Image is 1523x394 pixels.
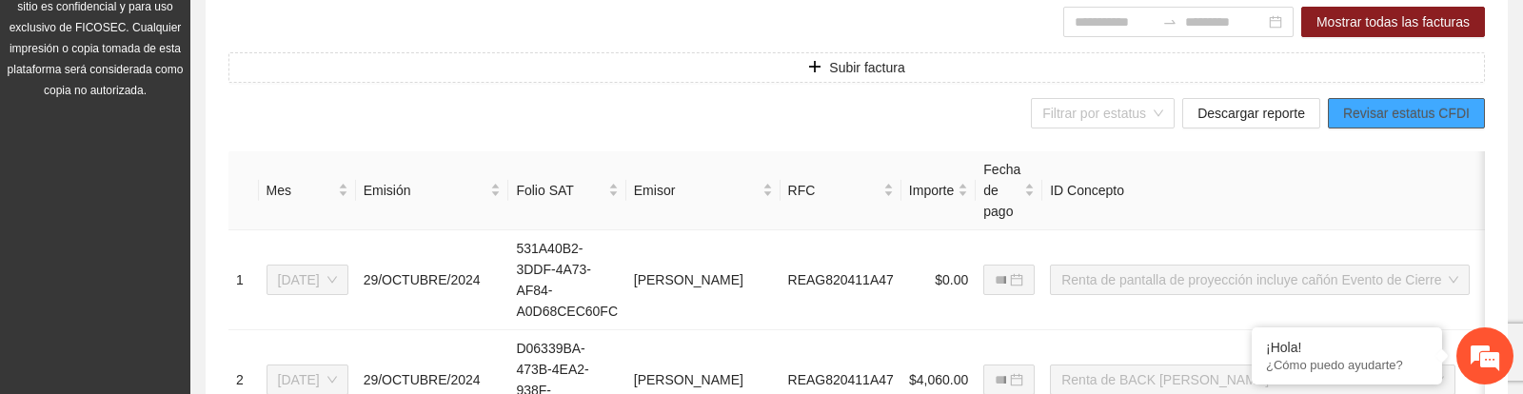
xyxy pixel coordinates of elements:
[626,230,781,330] td: [PERSON_NAME]
[1197,103,1305,124] span: Descargar reporte
[99,97,320,122] div: Chatee con nosotros ahora
[356,151,509,230] th: Emisión
[364,180,487,201] span: Emisión
[508,230,625,330] td: 531A40B2-3DDF-4A73-AF84-A0D68CEC60FC
[901,230,976,330] td: $0.00
[1343,103,1470,124] span: Revisar estatus CFDI
[508,151,625,230] th: Folio SAT
[228,52,1485,83] button: plusSubir factura
[808,60,821,75] span: plus
[228,230,259,330] td: 1
[110,120,263,312] span: Estamos en línea.
[1328,98,1485,128] button: Revisar estatus CFDI
[1162,14,1177,30] span: to
[1050,180,1517,201] span: ID Concepto
[267,180,334,201] span: Mes
[626,151,781,230] th: Emisor
[976,151,1042,230] th: Fecha de pago
[781,151,901,230] th: RFC
[1266,358,1428,372] p: ¿Cómo puedo ayudarte?
[901,151,976,230] th: Importe
[259,151,356,230] th: Mes
[1316,11,1470,32] span: Mostrar todas las facturas
[829,57,904,78] span: Subir factura
[10,251,363,318] textarea: Escriba su mensaje y pulse “Intro”
[788,180,880,201] span: RFC
[1061,266,1458,294] span: Renta de pantalla de proyección incluye cañón Evento de Cierre
[516,180,603,201] span: Folio SAT
[1162,14,1177,30] span: swap-right
[278,266,337,294] span: Agosto 2024
[1301,7,1485,37] button: Mostrar todas las facturas
[1182,98,1320,128] button: Descargar reporte
[278,365,337,394] span: Agosto 2024
[1061,365,1444,394] span: Renta de BACK de madera con lona Evento de Cierre
[634,180,759,201] span: Emisor
[356,230,509,330] td: 29/OCTUBRE/2024
[781,230,901,330] td: REAG820411A47
[909,180,954,201] span: Importe
[1266,340,1428,355] div: ¡Hola!
[312,10,358,55] div: Minimizar ventana de chat en vivo
[983,159,1020,222] span: Fecha de pago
